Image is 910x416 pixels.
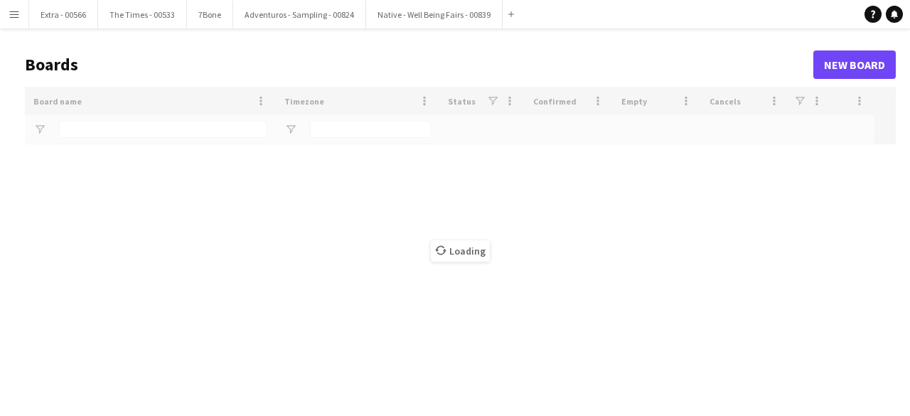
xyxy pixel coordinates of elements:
button: Extra - 00566 [29,1,98,28]
button: The Times - 00533 [98,1,187,28]
a: New Board [813,50,896,79]
span: Loading [431,240,490,262]
button: Adventuros - Sampling - 00824 [233,1,366,28]
button: Native - Well Being Fairs - 00839 [366,1,503,28]
button: 7Bone [187,1,233,28]
h1: Boards [25,54,813,75]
